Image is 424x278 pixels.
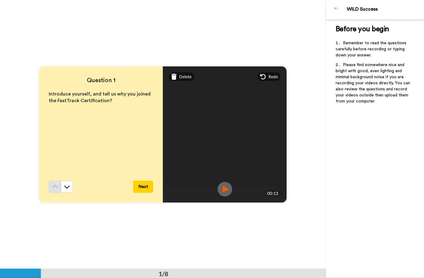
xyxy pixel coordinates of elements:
span: Please find somewhere nice and bright with good, even lighting and minimal background noise if yo... [336,63,411,103]
div: Delete [169,72,194,81]
span: Delete [179,74,192,80]
span: Before you begin [336,25,389,33]
button: Next [133,181,153,193]
span: Redo [268,74,278,80]
div: 1/8 [149,270,178,278]
div: WILD Success [347,6,424,12]
img: Profile Image [329,2,344,17]
span: Introduce yourself, and tell us why you joined the FastTrack Certification? [49,92,152,103]
div: 00:13 [265,190,281,196]
h4: Question 1 [49,76,153,85]
span: Remember to read the questions carefully before recording or typing down your answer. [336,41,408,57]
img: ic_record_play.svg [218,182,232,196]
div: Redo [258,72,281,81]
